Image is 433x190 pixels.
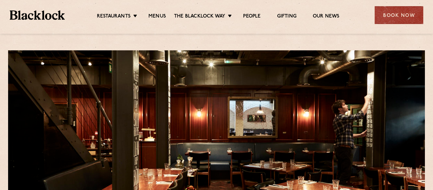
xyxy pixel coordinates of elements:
[174,13,225,20] a: The Blacklock Way
[148,13,166,20] a: Menus
[243,13,261,20] a: People
[97,13,131,20] a: Restaurants
[277,13,297,20] a: Gifting
[10,10,65,20] img: BL_Textured_Logo-footer-cropped.svg
[375,6,423,24] div: Book Now
[313,13,340,20] a: Our News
